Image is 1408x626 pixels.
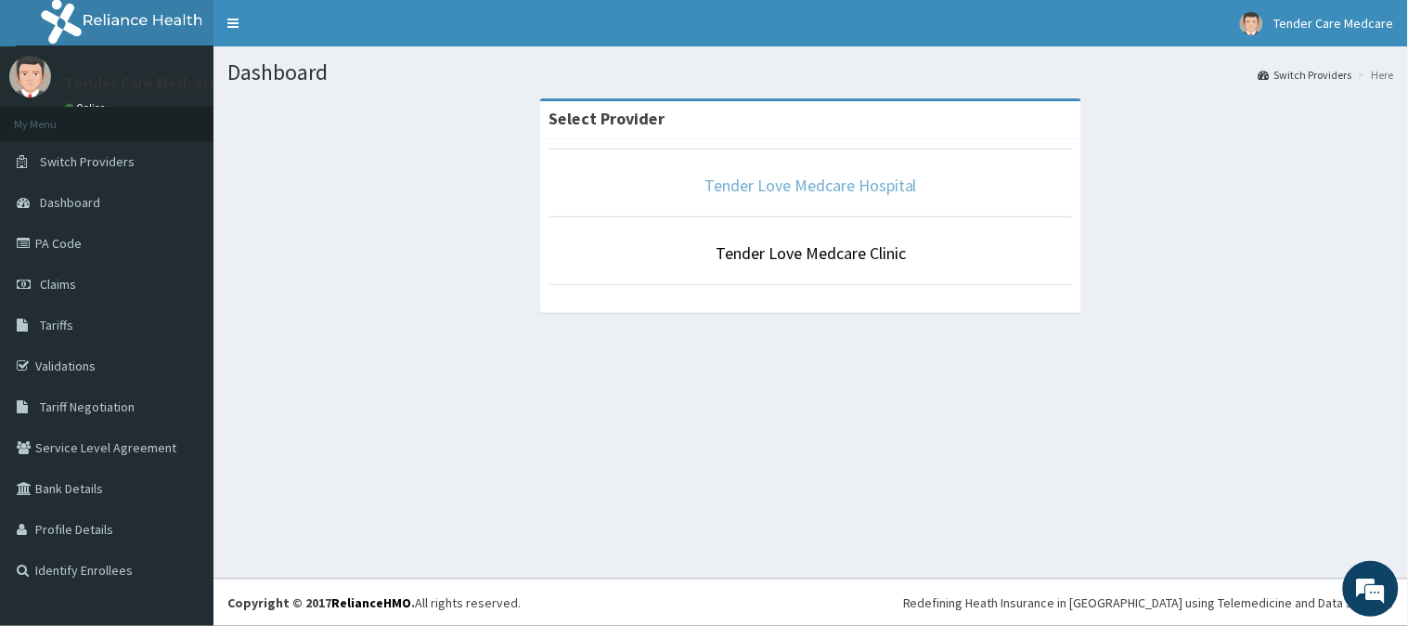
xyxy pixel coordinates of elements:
strong: Select Provider [549,108,665,129]
strong: Copyright © 2017 . [227,594,415,611]
img: User Image [1240,12,1263,35]
a: RelianceHMO [331,594,411,611]
a: Switch Providers [1259,67,1352,83]
h1: Dashboard [227,60,1394,85]
img: User Image [9,56,51,98]
span: Switch Providers [40,153,135,170]
footer: All rights reserved. [213,579,1408,626]
span: Claims [40,276,76,293]
div: Chat with us now [97,104,312,128]
img: d_794563401_company_1708531726252_794563401 [34,93,75,139]
span: Tariffs [40,317,73,333]
span: We're online! [108,192,256,380]
a: Tender Love Medcare Hospital [704,175,917,196]
div: Minimize live chat window [304,9,349,54]
span: Dashboard [40,194,100,211]
span: Tender Care Medcare [1274,15,1394,32]
div: Redefining Heath Insurance in [GEOGRAPHIC_DATA] using Telemedicine and Data Science! [903,593,1394,612]
li: Here [1354,67,1394,83]
textarea: Type your message and hit 'Enter' [9,424,354,489]
p: Tender Care Medcare [65,75,218,92]
a: Online [65,101,110,114]
a: Tender Love Medcare Clinic [716,242,906,264]
span: Tariff Negotiation [40,398,135,415]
